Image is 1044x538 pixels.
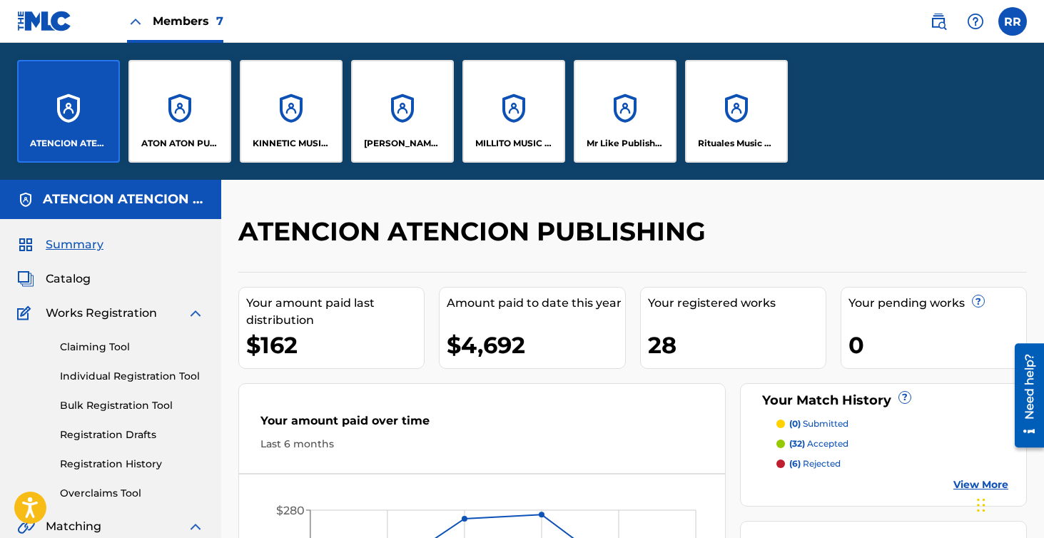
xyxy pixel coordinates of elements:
div: Amount paid to date this year [447,295,624,312]
div: Your registered works [648,295,826,312]
img: Catalog [17,270,34,288]
a: CatalogCatalog [17,270,91,288]
div: Your amount paid last distribution [246,295,424,329]
p: submitted [789,417,848,430]
a: AccountsRituales Music Publishing [685,60,788,163]
a: Registration History [60,457,204,472]
span: Works Registration [46,305,157,322]
img: Accounts [17,191,34,208]
span: (32) [789,438,805,449]
span: (6) [789,458,801,469]
p: MILLITO MUSIC PUBLISHING [475,137,553,150]
div: Your Match History [759,391,1008,410]
p: LIDA SOCAPI MUSIC PUBLISHING [364,137,442,150]
p: ATON ATON PUBLISH [141,137,219,150]
a: AccountsMr Like Publishing [574,60,676,163]
a: Public Search [924,7,953,36]
a: AccountsMILLITO MUSIC PUBLISHING [462,60,565,163]
a: (0) submitted [776,417,1008,430]
p: ATENCION ATENCION PUBLISHING [30,137,108,150]
div: Drag [977,484,985,527]
a: Bulk Registration Tool [60,398,204,413]
div: Your pending works [848,295,1026,312]
a: AccountsKINNETIC MUSIC PUBLISHING [240,60,343,163]
img: expand [187,518,204,535]
div: Last 6 months [260,437,704,452]
a: Claiming Tool [60,340,204,355]
h2: ATENCION ATENCION PUBLISHING [238,215,713,248]
a: Registration Drafts [60,427,204,442]
div: $162 [246,329,424,361]
img: search [930,13,947,30]
img: Summary [17,236,34,253]
a: Accounts[PERSON_NAME] SOCAPI MUSIC PUBLISHING [351,60,454,163]
div: User Menu [998,7,1027,36]
span: 7 [216,14,223,28]
p: rejected [789,457,841,470]
iframe: Resource Center [1004,338,1044,453]
h5: ATENCION ATENCION PUBLISHING [43,191,204,208]
span: ? [973,295,984,307]
div: Help [961,7,990,36]
img: Works Registration [17,305,36,322]
p: accepted [789,437,848,450]
a: Individual Registration Tool [60,369,204,384]
span: Members [153,13,223,29]
img: expand [187,305,204,322]
img: help [967,13,984,30]
div: Your amount paid over time [260,412,704,437]
div: 28 [648,329,826,361]
a: View More [953,477,1008,492]
img: Close [127,13,144,30]
p: Mr Like Publishing [587,137,664,150]
span: Matching [46,518,101,535]
span: Summary [46,236,103,253]
p: KINNETIC MUSIC PUBLISHING [253,137,330,150]
a: AccountsATENCION ATENCION PUBLISHING [17,60,120,163]
p: Rituales Music Publishing [698,137,776,150]
div: 0 [848,329,1026,361]
a: (6) rejected [776,457,1008,470]
img: Matching [17,518,35,535]
a: AccountsATON ATON PUBLISH [128,60,231,163]
a: (32) accepted [776,437,1008,450]
img: MLC Logo [17,11,72,31]
div: $4,692 [447,329,624,361]
span: (0) [789,418,801,429]
a: Overclaims Tool [60,486,204,501]
iframe: Chat Widget [973,470,1044,538]
span: Catalog [46,270,91,288]
a: SummarySummary [17,236,103,253]
span: ? [899,392,911,403]
tspan: $280 [276,504,305,517]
